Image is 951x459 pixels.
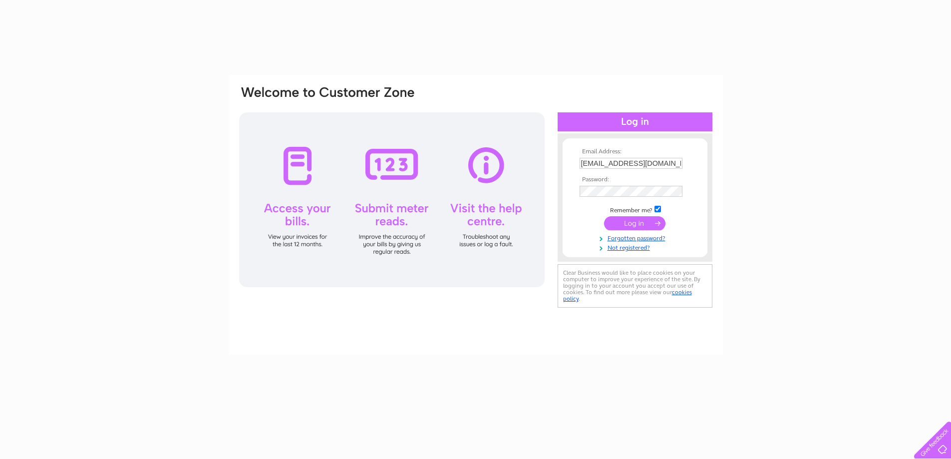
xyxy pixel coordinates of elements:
a: Not registered? [580,242,693,252]
a: Forgotten password? [580,233,693,242]
th: Password: [577,176,693,183]
input: Submit [604,216,665,230]
div: Clear Business would like to place cookies on your computer to improve your experience of the sit... [558,264,712,308]
th: Email Address: [577,148,693,155]
a: cookies policy [563,289,692,302]
td: Remember me? [577,204,693,214]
